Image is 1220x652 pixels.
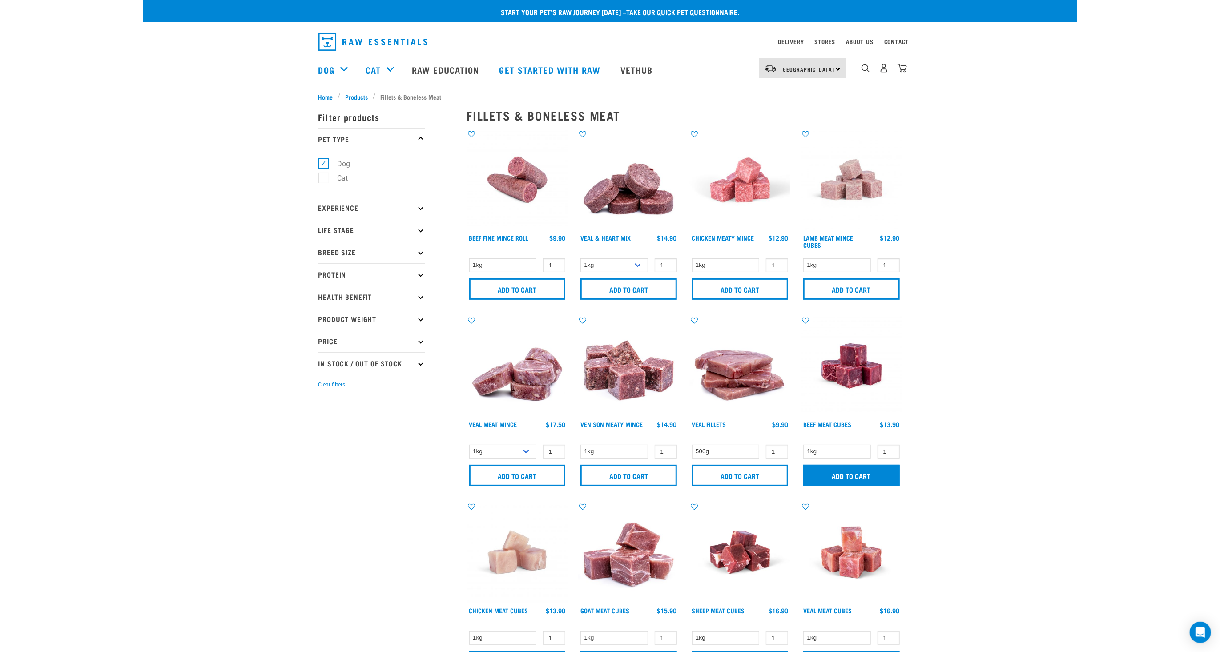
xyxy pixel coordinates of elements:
[318,33,427,51] img: Raw Essentials Logo
[580,236,631,239] a: Veal & Heart Mix
[543,631,565,645] input: 1
[318,92,902,101] nav: breadcrumbs
[655,258,677,272] input: 1
[580,465,677,486] input: Add to cart
[318,128,425,150] p: Pet Type
[880,234,900,241] div: $12.90
[803,609,852,612] a: Veal Meat Cubes
[692,278,789,300] input: Add to cart
[318,92,333,101] span: Home
[769,234,788,241] div: $12.90
[143,52,1077,88] nav: dropdown navigation
[803,236,853,246] a: Lamb Meat Mince Cubes
[467,502,568,603] img: Chicken meat
[467,129,568,230] img: Venison Veal Salmon Tripe 1651
[766,631,788,645] input: 1
[766,445,788,459] input: 1
[318,219,425,241] p: Life Stage
[778,40,804,43] a: Delivery
[580,609,629,612] a: Goat Meat Cubes
[318,63,334,76] a: Dog
[546,421,565,428] div: $17.50
[318,308,425,330] p: Product Weight
[469,423,517,426] a: Veal Meat Mince
[657,421,677,428] div: $14.90
[898,64,907,73] img: home-icon@2x.png
[692,465,789,486] input: Add to cart
[803,423,851,426] a: Beef Meat Cubes
[578,129,679,230] img: 1152 Veal Heart Medallions 01
[318,106,425,128] p: Filter products
[627,10,740,14] a: take our quick pet questionnaire.
[772,421,788,428] div: $9.90
[318,381,346,389] button: Clear filters
[323,158,354,169] label: Dog
[880,421,900,428] div: $13.90
[467,109,902,122] h2: Fillets & Boneless Meat
[692,236,754,239] a: Chicken Meaty Mince
[801,316,902,417] img: Beef Meat Cubes 1669
[366,63,381,76] a: Cat
[318,197,425,219] p: Experience
[657,607,677,614] div: $15.90
[803,278,900,300] input: Add to cart
[884,40,909,43] a: Contact
[469,236,528,239] a: Beef Fine Mince Roll
[578,316,679,417] img: 1117 Venison Meat Mince 01
[801,129,902,230] img: Lamb Meat Mince
[543,258,565,272] input: 1
[469,609,528,612] a: Chicken Meat Cubes
[878,258,900,272] input: 1
[612,52,664,88] a: Vethub
[318,92,338,101] a: Home
[318,352,425,374] p: In Stock / Out Of Stock
[311,29,909,54] nav: dropdown navigation
[341,92,373,101] a: Products
[878,631,900,645] input: 1
[803,465,900,486] input: Add to cart
[690,502,791,603] img: Sheep Meat
[862,64,870,72] img: home-icon-1@2x.png
[318,241,425,263] p: Breed Size
[878,445,900,459] input: 1
[655,631,677,645] input: 1
[765,64,777,72] img: van-moving.png
[318,286,425,308] p: Health Benefit
[769,607,788,614] div: $16.90
[543,445,565,459] input: 1
[580,423,643,426] a: Venison Meaty Mince
[781,68,835,71] span: [GEOGRAPHIC_DATA]
[692,423,726,426] a: Veal Fillets
[655,445,677,459] input: 1
[546,607,565,614] div: $13.90
[880,607,900,614] div: $16.90
[403,52,490,88] a: Raw Education
[318,263,425,286] p: Protein
[1190,622,1211,643] div: Open Intercom Messenger
[692,609,745,612] a: Sheep Meat Cubes
[150,7,1084,17] p: Start your pet’s raw journey [DATE] –
[491,52,612,88] a: Get started with Raw
[469,465,566,486] input: Add to cart
[346,92,368,101] span: Products
[690,316,791,417] img: Stack Of Raw Veal Fillets
[801,502,902,603] img: Veal Meat Cubes8454
[578,502,679,603] img: 1184 Wild Goat Meat Cubes Boneless 01
[690,129,791,230] img: Chicken Meaty Mince
[580,278,677,300] input: Add to cart
[815,40,836,43] a: Stores
[766,258,788,272] input: 1
[467,316,568,417] img: 1160 Veal Meat Mince Medallions 01
[549,234,565,241] div: $9.90
[657,234,677,241] div: $14.90
[469,278,566,300] input: Add to cart
[846,40,873,43] a: About Us
[879,64,889,73] img: user.png
[318,330,425,352] p: Price
[323,173,352,184] label: Cat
